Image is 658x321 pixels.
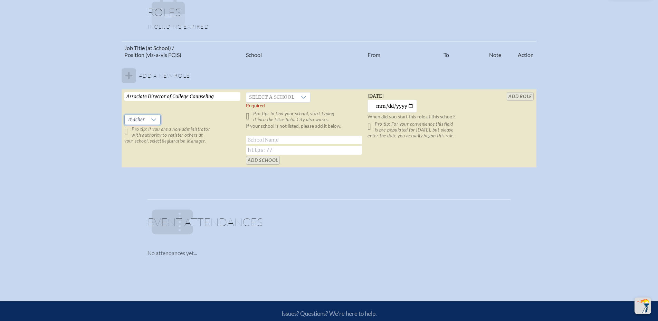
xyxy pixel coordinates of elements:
[147,250,511,256] p: No attendances yet...
[124,126,240,144] p: Pro tip: If you are a non-administrator with authority to register others at your school, select .
[147,216,511,233] h1: Event Attendances
[246,111,362,123] p: Pro tip: To find your school, start typing it into the filter field. City also works.
[246,123,341,135] label: If your school is not listed, please add it below.
[246,146,362,155] input: https://
[635,298,651,314] button: Scroll Top
[486,41,504,61] th: Note
[162,139,205,144] span: Registration Manager
[368,121,484,139] p: Pro tip: For your convenience this field is pre-populated for [DATE], but please enter the date y...
[636,299,650,313] img: To the top
[246,93,297,102] span: Select a school
[147,7,511,23] h1: Roles
[365,41,440,61] th: From
[368,114,484,120] p: When did you start this role at this school?
[504,41,536,61] th: Action
[368,93,384,99] span: [DATE]
[243,41,365,61] th: School
[147,23,511,30] p: Including expired
[246,103,265,109] label: Required
[124,92,240,101] input: Job Title, eg, Science Teacher, 5th Grade
[208,310,451,317] p: Issues? Questions? We’re here to help.
[246,136,362,144] input: School Name
[441,41,487,61] th: To
[125,115,147,125] span: Teacher
[122,41,243,61] th: Job Title (at School) / Position (vis-a-vis FCIS)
